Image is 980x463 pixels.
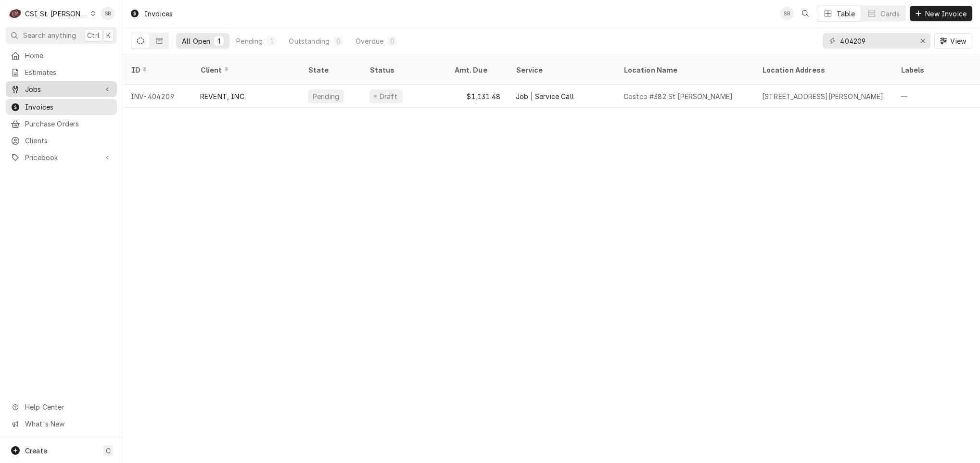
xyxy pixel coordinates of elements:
[389,36,395,46] div: 0
[446,85,508,108] div: $1,131.48
[6,27,117,44] button: Search anythingCtrlK
[25,447,47,455] span: Create
[200,65,291,75] div: Client
[268,36,274,46] div: 1
[25,102,112,112] span: Invoices
[200,91,244,101] div: REVENT, INC
[6,416,117,432] a: Go to What's New
[289,36,330,46] div: Outstanding
[25,67,112,77] span: Estimates
[106,446,111,456] span: C
[101,7,115,20] div: SB
[25,119,112,129] span: Purchase Orders
[780,7,794,20] div: Shayla Bell's Avatar
[948,36,968,46] span: View
[6,64,117,80] a: Estimates
[6,116,117,132] a: Purchase Orders
[25,419,111,429] span: What's New
[369,65,437,75] div: Status
[236,36,263,46] div: Pending
[25,50,112,61] span: Home
[182,36,210,46] div: All Open
[6,99,117,115] a: Invoices
[780,7,794,20] div: SB
[624,91,733,101] div: Costco #382 St [PERSON_NAME]
[762,91,884,101] div: [STREET_ADDRESS][PERSON_NAME]
[837,9,855,19] div: Table
[312,91,340,101] div: Pending
[762,65,883,75] div: Location Address
[6,81,117,97] a: Go to Jobs
[106,30,111,40] span: K
[9,7,22,20] div: CSI St. Louis's Avatar
[131,65,183,75] div: ID
[6,150,117,165] a: Go to Pricebook
[101,7,115,20] div: Shayla Bell's Avatar
[23,30,76,40] span: Search anything
[216,36,222,46] div: 1
[624,65,745,75] div: Location Name
[454,65,498,75] div: Amt. Due
[9,7,22,20] div: C
[25,136,112,146] span: Clients
[25,84,98,94] span: Jobs
[25,9,88,19] div: CSI St. [PERSON_NAME]
[378,91,399,101] div: Draft
[516,65,606,75] div: Service
[6,133,117,149] a: Clients
[915,33,930,49] button: Erase input
[308,65,354,75] div: State
[123,85,192,108] div: INV-404209
[880,9,900,19] div: Cards
[934,33,972,49] button: View
[798,6,813,21] button: Open search
[25,152,98,163] span: Pricebook
[910,6,972,21] button: New Invoice
[25,402,111,412] span: Help Center
[923,9,968,19] span: New Invoice
[356,36,383,46] div: Overdue
[335,36,341,46] div: 0
[6,48,117,63] a: Home
[516,91,574,101] div: Job | Service Call
[840,33,912,49] input: Keyword search
[87,30,100,40] span: Ctrl
[6,399,117,415] a: Go to Help Center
